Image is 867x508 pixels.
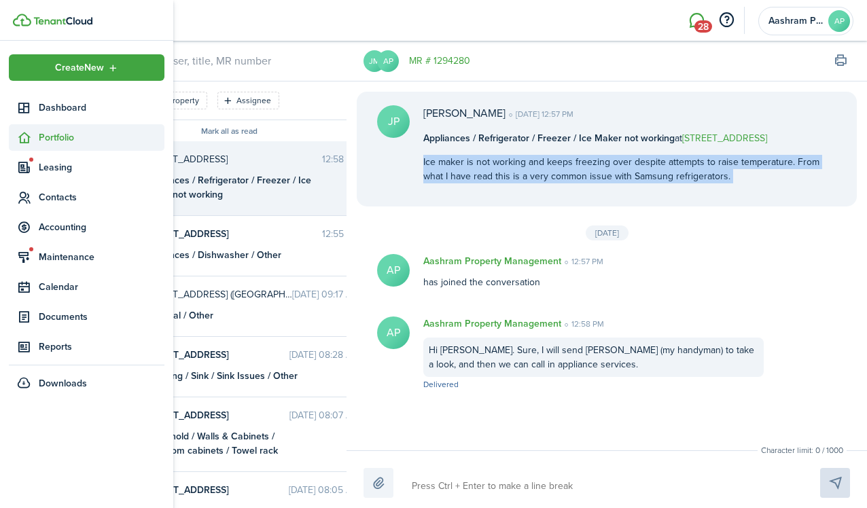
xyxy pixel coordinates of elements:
[377,105,410,138] avatar-text: JP
[9,333,164,360] a: Reports
[143,308,313,323] div: Electrical / Other
[39,101,164,115] span: Dashboard
[377,50,399,72] avatar-text: AP
[423,155,836,183] p: Ice maker is not working and keeps freezing over despite attempts to raise temperature. From what...
[143,152,322,166] span: 986 Clover Lane
[143,408,289,422] span: 330 S Legacy Way
[201,127,258,137] button: Mark all as read
[143,248,313,262] div: Appliances / Dishwasher / Other
[423,131,836,145] p: at
[409,54,470,68] a: MR # 1294280
[682,131,767,145] a: [STREET_ADDRESS]
[289,408,359,422] time: [DATE] 08:07 AM
[561,255,603,268] time: 12:57 PM
[143,429,313,458] div: Household / Walls & Cabinets / Bathroom cabinets / Towel rack
[39,220,164,234] span: Accounting
[423,131,675,145] b: Appliances / Refrigerator / Freezer / Ice Maker not working
[143,483,289,497] span: 330 S Legacy Way
[33,17,92,25] img: TenantCloud
[39,250,164,264] span: Maintenance
[289,483,359,497] time: [DATE] 08:05 AM
[322,227,359,241] time: 12:55 PM
[143,348,289,362] span: 330 S Legacy Way
[55,63,104,73] span: Create New
[828,10,850,32] avatar-text: AP
[39,160,164,175] span: Leasing
[168,94,199,107] filter-tag-label: Property
[768,16,823,26] span: Aashram Property Management
[831,52,850,71] button: Print
[561,318,604,330] time: 12:58 PM
[364,50,385,72] avatar-text: JM
[13,14,31,26] img: TenantCloud
[423,338,764,377] div: Hi [PERSON_NAME]. Sure, I will send [PERSON_NAME] (my handyman) to take a look, and then we can c...
[39,280,164,294] span: Calendar
[39,310,164,324] span: Documents
[423,316,561,331] p: Aashram Property Management
[39,340,164,354] span: Reports
[377,254,410,287] avatar-text: AP
[423,378,459,391] span: Delivered
[149,92,207,109] filter-tag: Open filter
[292,287,359,302] time: [DATE] 09:17 AM
[758,444,847,456] small: Character limit: 0 / 1000
[289,348,359,362] time: [DATE] 08:28 AM
[143,173,313,202] div: Appliances / Refrigerator / Freezer / Ice Maker not working
[143,287,292,302] span: 7972 N 107th Street (Sachin and Radhika)
[506,108,573,120] time: [DATE] 12:57 PM
[9,54,164,81] button: Open menu
[39,190,164,204] span: Contacts
[423,254,561,268] p: Aashram Property Management
[322,152,359,166] time: 12:58 PM
[143,227,322,241] span: 986 Clover Lane
[715,9,738,32] button: Open resource center
[423,105,506,122] p: [PERSON_NAME]
[9,94,164,121] a: Dashboard
[236,94,271,107] filter-tag-label: Assignee
[586,225,629,240] div: [DATE]
[88,41,370,81] input: search
[410,254,777,289] div: has joined the conversation
[39,130,164,145] span: Portfolio
[217,92,279,109] filter-tag: Open filter
[377,316,410,349] avatar-text: AP
[143,369,313,383] div: Plumbing / Sink / Sink Issues / Other
[39,376,87,391] span: Downloads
